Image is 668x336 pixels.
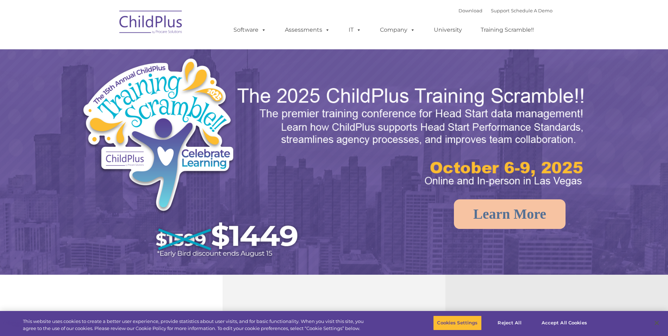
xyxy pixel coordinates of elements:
a: Training Scramble!! [474,23,541,37]
span: Last name [98,46,119,52]
a: Support [491,8,510,13]
button: Accept All Cookies [538,316,591,330]
a: Download [458,8,482,13]
a: Company [373,23,422,37]
a: IT [342,23,368,37]
img: ChildPlus by Procare Solutions [116,6,186,41]
div: This website uses cookies to create a better user experience, provide statistics about user visit... [23,318,367,332]
a: Assessments [278,23,337,37]
a: Schedule A Demo [511,8,552,13]
button: Cookies Settings [433,316,481,330]
a: Software [226,23,273,37]
a: Learn More [454,199,566,229]
button: Close [649,315,664,331]
button: Reject All [488,316,532,330]
a: University [427,23,469,37]
span: Phone number [98,75,128,81]
font: | [458,8,552,13]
